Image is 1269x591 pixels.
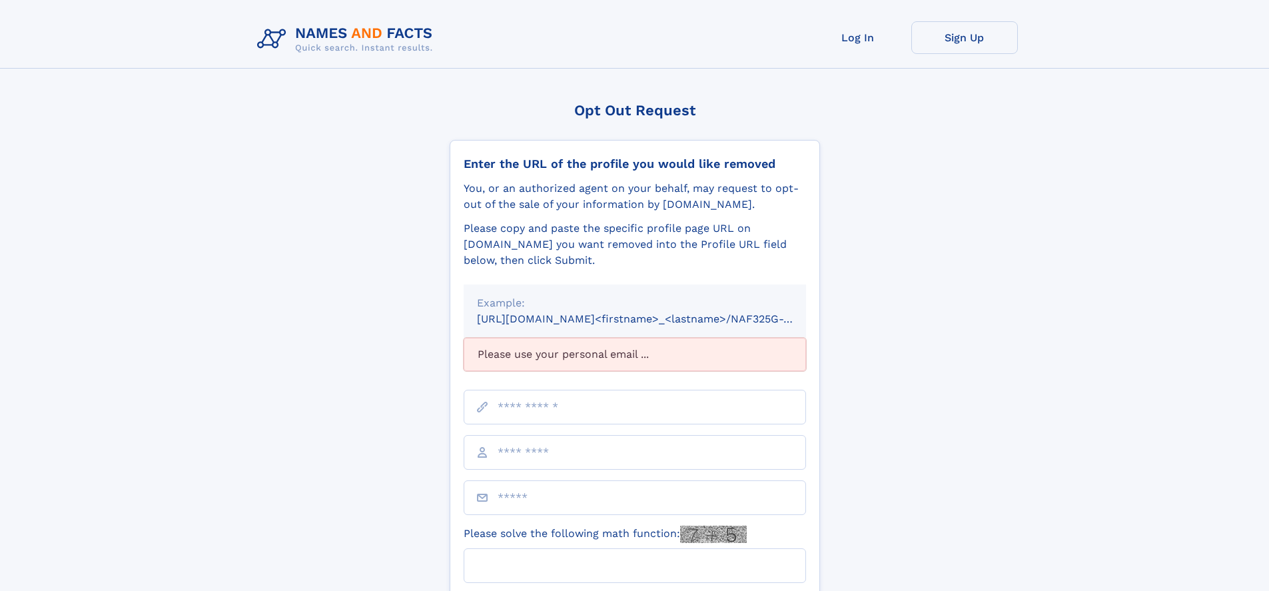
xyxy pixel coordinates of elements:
small: [URL][DOMAIN_NAME]<firstname>_<lastname>/NAF325G-xxxxxxxx [477,312,831,325]
div: Please use your personal email ... [464,338,806,371]
a: Log In [805,21,911,54]
label: Please solve the following math function: [464,526,747,543]
a: Sign Up [911,21,1018,54]
div: Please copy and paste the specific profile page URL on [DOMAIN_NAME] you want removed into the Pr... [464,221,806,269]
div: Example: [477,295,793,311]
img: Logo Names and Facts [252,21,444,57]
div: Opt Out Request [450,102,820,119]
div: Enter the URL of the profile you would like removed [464,157,806,171]
div: You, or an authorized agent on your behalf, may request to opt-out of the sale of your informatio... [464,181,806,213]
